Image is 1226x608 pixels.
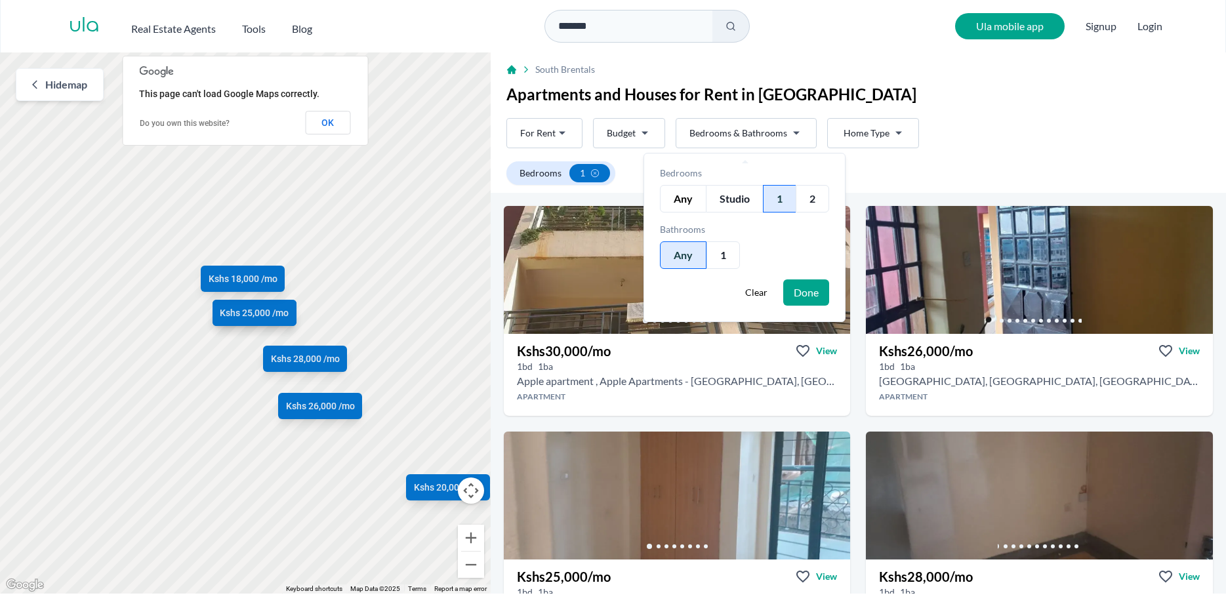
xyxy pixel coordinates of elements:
[706,241,740,269] div: 1
[660,167,829,180] div: Bedrooms
[706,185,763,213] div: Studio
[796,185,829,213] div: 2
[660,223,829,236] div: Bathrooms
[763,185,796,213] div: 1
[660,241,706,269] div: Any
[745,286,767,299] span: Clear
[660,185,706,213] div: Any
[783,279,829,306] button: Done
